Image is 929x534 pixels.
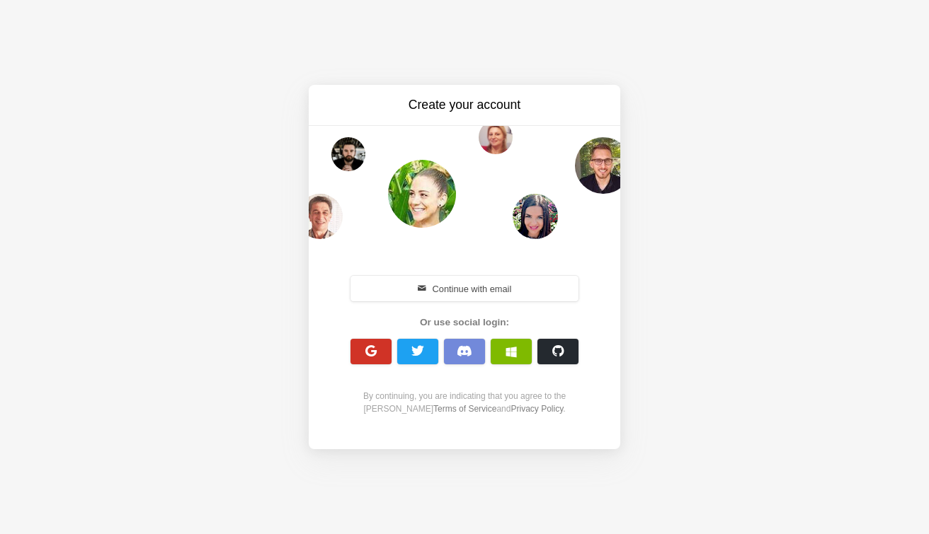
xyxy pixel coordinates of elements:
[343,390,586,415] div: By continuing, you are indicating that you agree to the [PERSON_NAME] and .
[343,315,586,330] div: Or use social login:
[433,404,496,414] a: Terms of Service
[350,276,579,301] button: Continue with email
[346,96,583,114] h3: Create your account
[511,404,563,414] a: Privacy Policy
